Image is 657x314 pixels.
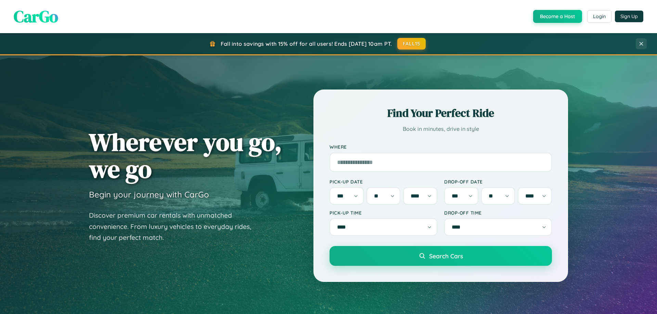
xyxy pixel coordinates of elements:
button: Become a Host [533,10,582,23]
label: Pick-up Date [330,179,437,185]
h1: Wherever you go, we go [89,128,282,182]
label: Drop-off Time [444,210,552,216]
button: FALL15 [397,38,426,50]
button: Login [587,10,611,23]
button: Search Cars [330,246,552,266]
label: Pick-up Time [330,210,437,216]
span: CarGo [14,5,58,28]
h3: Begin your journey with CarGo [89,189,209,200]
label: Where [330,144,552,150]
p: Discover premium car rentals with unmatched convenience. From luxury vehicles to everyday rides, ... [89,210,260,243]
h2: Find Your Perfect Ride [330,106,552,121]
label: Drop-off Date [444,179,552,185]
button: Sign Up [615,11,643,22]
span: Search Cars [429,252,463,260]
p: Book in minutes, drive in style [330,124,552,134]
span: Fall into savings with 15% off for all users! Ends [DATE] 10am PT. [221,40,392,47]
